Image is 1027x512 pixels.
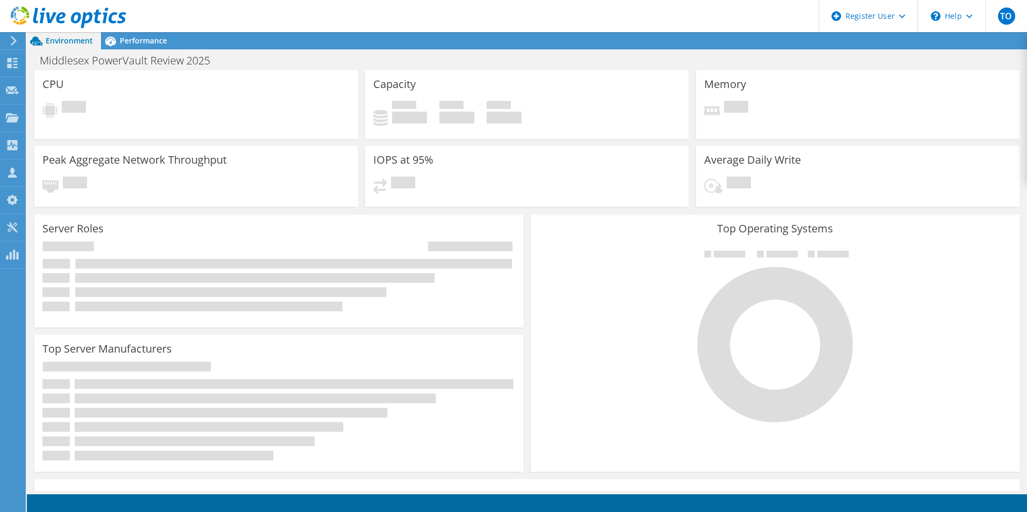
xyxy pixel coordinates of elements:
h4: 0 GiB [392,112,427,123]
span: Total [487,101,511,112]
span: Performance [120,35,167,46]
span: Pending [724,101,748,115]
svg: \n [931,11,941,21]
h3: CPU [42,78,64,90]
h3: Server Roles [42,223,104,235]
span: Used [392,101,416,112]
h3: Capacity [373,78,416,90]
h1: Middlesex PowerVault Review 2025 [35,55,227,67]
h3: Top Server Manufacturers [42,343,172,355]
h4: 0 GiB [439,112,474,123]
h4: 0 GiB [487,112,522,123]
h3: Memory [704,78,746,90]
h3: IOPS at 95% [373,154,433,166]
span: Environment [46,35,93,46]
span: Pending [62,101,86,115]
span: Free [439,101,464,112]
span: Pending [727,177,751,191]
span: TO [998,8,1015,25]
span: Pending [63,177,87,191]
h3: Top Operating Systems [539,223,1011,235]
span: Pending [391,177,415,191]
h3: Average Daily Write [704,154,801,166]
h3: Peak Aggregate Network Throughput [42,154,227,166]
